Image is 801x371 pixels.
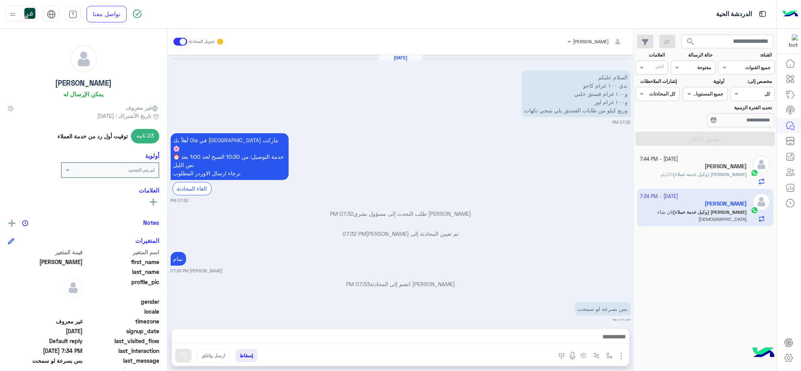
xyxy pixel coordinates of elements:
img: tab [47,10,56,19]
span: بس بسرعة لو سمحت [8,356,83,365]
p: [PERSON_NAME] طلب التحدث إلى مسؤول بشري [171,209,631,218]
img: hulul-logo.png [750,340,777,367]
span: 07:32 PM [330,210,354,217]
img: send voice note [568,351,577,361]
img: send attachment [617,351,626,361]
b: : [672,171,747,177]
span: غير معروف [125,103,159,112]
img: send message [179,352,187,360]
button: تطبيق الفلاتر [635,132,775,146]
span: اسم المتغير [85,248,160,256]
a: تواصل معنا [87,6,127,22]
img: WhatsApp [751,169,759,177]
small: [PERSON_NAME] 07:33 PM [171,268,223,274]
img: notes [22,220,28,226]
span: search [686,37,696,46]
span: signup_date [85,327,160,335]
button: select flow [603,349,616,362]
button: search [681,35,701,51]
span: gender [85,298,160,306]
span: profile_pic [85,278,160,296]
small: [DATE] - 7:44 PM [640,156,678,163]
small: تحويل المحادثة [189,39,215,45]
span: 2025-10-03T16:34:38.702Z [8,347,83,355]
small: 07:32 PM [171,197,189,204]
button: Trigger scenario [590,349,603,362]
p: 3/10/2025, 7:32 PM [522,70,631,117]
span: توقيت أول رد من خدمة العملاء [57,132,128,140]
img: profile [8,9,18,19]
p: تم تعيين المحادثة إلى [PERSON_NAME] [171,230,631,238]
span: قيمة المتغير [8,248,83,256]
img: select flow [606,353,613,359]
h6: Notes [143,219,159,226]
span: first_name [85,258,160,266]
span: Default reply [8,337,83,345]
span: last_visited_flow [85,337,160,345]
h5: Hassan Mohamed [705,163,747,170]
p: [PERSON_NAME] انضم إلى المحادثة [171,280,631,288]
small: 07:33 PM [613,318,631,324]
span: 23 ثانيه [131,129,160,143]
label: حالة الرسالة [672,51,713,59]
img: make a call [558,353,565,359]
h6: [DATE] [379,55,422,61]
label: العلامات [636,51,665,59]
button: ارسل واغلق [197,349,230,362]
span: [PERSON_NAME] [573,39,609,44]
img: defaultAdmin.png [63,278,83,298]
img: tab [758,9,768,19]
img: Trigger scenario [593,353,600,359]
span: timezone [85,317,160,325]
p: 3/10/2025, 7:33 PM [575,302,631,316]
h6: يمكن الإرسال له [64,90,104,97]
label: تحديد الفترة الزمنية [684,104,772,111]
span: null [8,307,83,316]
span: الكيلو [661,171,672,177]
img: userImage [24,8,35,19]
a: tab [65,6,81,22]
span: last_name [85,268,160,276]
span: تاريخ الأشتراك : [DATE] [97,112,151,120]
label: إشارات الملاحظات [636,78,677,85]
span: last_interaction [85,347,160,355]
label: القناة: [720,51,772,59]
img: tab [68,10,77,19]
span: Ola [8,258,83,266]
span: 07:32 PM [342,230,366,237]
img: Logo [783,6,798,22]
span: غير معروف [8,317,83,325]
span: null [8,298,83,306]
span: locale [85,307,160,316]
h6: المتغيرات [135,237,159,244]
p: الدردشة الحية [716,9,752,20]
p: 3/10/2025, 7:32 PM [171,133,289,180]
span: [PERSON_NAME] (وكيل خدمة عملاء) [673,171,747,177]
div: اختر [656,63,665,72]
small: 07:32 PM [613,119,631,125]
h6: أولوية [145,152,159,159]
label: أولوية [684,78,724,85]
img: defaultAdmin.png [70,46,97,72]
p: 3/10/2025, 7:33 PM [171,252,186,266]
img: create order [580,353,587,359]
b: لم يتم التحديد [128,167,155,173]
div: الغاء المحادثة [173,182,212,195]
span: 07:33 PM [346,281,370,287]
label: مخصص إلى: [731,78,772,85]
img: add [8,220,15,227]
h5: [PERSON_NAME] [55,79,112,88]
img: defaultAdmin.png [753,156,770,173]
button: create order [577,349,590,362]
button: إسقاط [236,349,258,362]
img: 101148596323591 [784,34,798,48]
span: last_message [85,356,160,365]
h6: العلامات [8,187,159,194]
span: 2025-10-03T16:32:53.192Z [8,327,83,335]
img: spinner [133,9,142,18]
